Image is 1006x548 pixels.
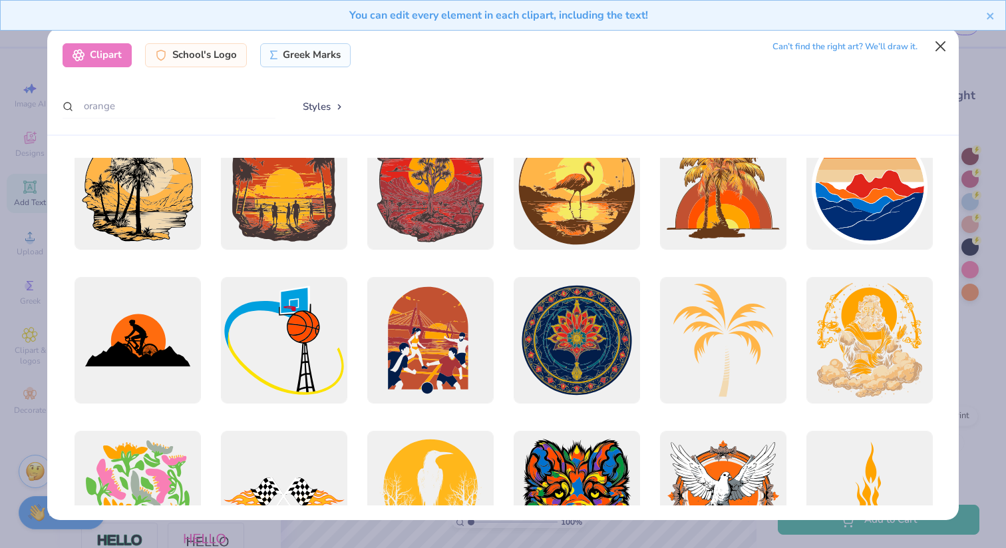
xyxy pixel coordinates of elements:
[772,35,918,59] div: Can’t find the right art? We’ll draw it.
[63,94,275,119] input: Search by name
[63,43,132,67] div: Clipart
[986,7,995,23] button: close
[928,34,953,59] button: Close
[11,7,986,23] div: You can edit every element in each clipart, including the text!
[289,94,358,119] button: Styles
[145,43,247,67] div: School's Logo
[260,43,351,67] div: Greek Marks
